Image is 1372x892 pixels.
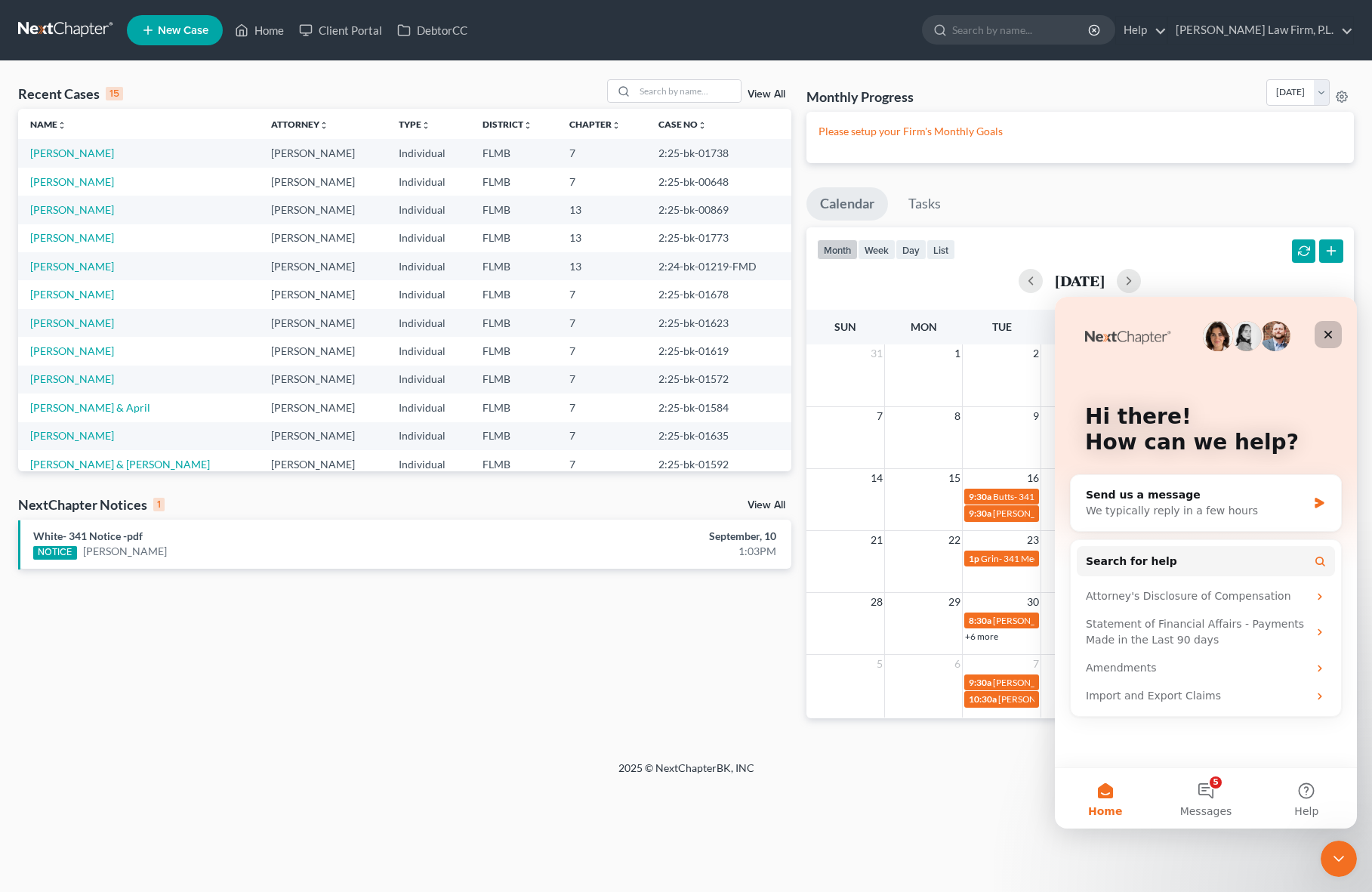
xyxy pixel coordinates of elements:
[965,631,998,642] a: +6 more
[895,187,954,221] a: Tasks
[646,394,791,421] td: 2:25-bk-01584
[387,168,470,196] td: Individual
[470,394,558,421] td: FLMB
[969,508,991,519] span: 9:30a
[557,168,646,196] td: 7
[538,529,776,544] div: September, 10
[470,252,558,280] td: FLMB
[30,344,114,357] a: [PERSON_NAME]
[470,196,558,224] td: FLMB
[259,309,387,337] td: [PERSON_NAME]
[557,252,646,280] td: 13
[30,175,114,188] a: [PERSON_NAME]
[387,309,470,337] td: Individual
[259,168,387,196] td: [PERSON_NAME]
[969,615,991,626] span: 8:30a
[291,17,390,44] a: Client Portal
[30,458,210,471] a: [PERSON_NAME] & [PERSON_NAME]
[259,366,387,394] td: [PERSON_NAME]
[30,288,114,301] a: [PERSON_NAME]
[387,224,470,252] td: Individual
[33,546,77,560] div: NOTICE
[30,316,114,329] a: [PERSON_NAME]
[470,224,558,252] td: FLMB
[421,121,430,130] i: unfold_more
[952,16,1090,44] input: Search by name...
[538,544,776,559] div: 1:03PM
[83,544,167,559] a: [PERSON_NAME]
[470,422,558,450] td: FLMB
[557,309,646,337] td: 7
[271,119,328,130] a: Attorneyunfold_more
[969,491,991,502] span: 9:30a
[1055,297,1357,829] iframe: Intercom live chat
[806,88,914,106] h3: Monthly Progress
[869,531,884,549] span: 21
[30,372,114,385] a: [PERSON_NAME]
[30,429,114,442] a: [PERSON_NAME]
[969,677,991,688] span: 9:30a
[30,231,114,244] a: [PERSON_NAME]
[658,119,707,130] a: Case Nounfold_more
[969,693,997,705] span: 10:30a
[387,196,470,224] td: Individual
[998,693,1124,705] span: [PERSON_NAME]- 341 Meeting
[1031,344,1041,363] span: 2
[387,337,470,365] td: Individual
[30,119,66,130] a: Nameunfold_more
[1025,469,1041,487] span: 16
[858,239,896,260] button: week
[646,422,791,450] td: 2:25-bk-01635
[646,450,791,478] td: 2:25-bk-01592
[646,168,791,196] td: 2:25-bk-00648
[387,422,470,450] td: Individual
[33,529,143,542] a: White- 341 Notice -pdf
[569,119,621,130] a: Chapterunfold_more
[523,121,532,130] i: unfold_more
[557,394,646,421] td: 7
[953,655,962,673] span: 6
[993,491,1068,502] span: Butts- 341 Meeting
[18,495,165,514] div: NextChapter Notices
[30,203,114,216] a: [PERSON_NAME]
[1025,531,1041,549] span: 23
[470,337,558,365] td: FLMB
[30,260,114,273] a: [PERSON_NAME]
[1116,17,1167,44] a: Help
[646,337,791,365] td: 2:25-bk-01619
[981,553,1053,564] span: Grin- 341 Meeting
[557,366,646,394] td: 7
[387,394,470,421] td: Individual
[256,761,1117,788] div: 2025 © NextChapterBK, INC
[817,239,858,260] button: month
[557,450,646,478] td: 7
[259,337,387,365] td: [PERSON_NAME]
[259,450,387,478] td: [PERSON_NAME]
[57,121,66,130] i: unfold_more
[390,17,475,44] a: DebtorCC
[646,309,791,337] td: 2:25-bk-01623
[969,553,979,564] span: 1p
[387,252,470,280] td: Individual
[483,119,532,130] a: Districtunfold_more
[30,147,114,159] a: [PERSON_NAME]
[470,309,558,337] td: FLMB
[557,224,646,252] td: 13
[557,196,646,224] td: 13
[896,239,926,260] button: day
[993,677,1118,688] span: [PERSON_NAME]- 341 Meeting
[947,593,962,611] span: 29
